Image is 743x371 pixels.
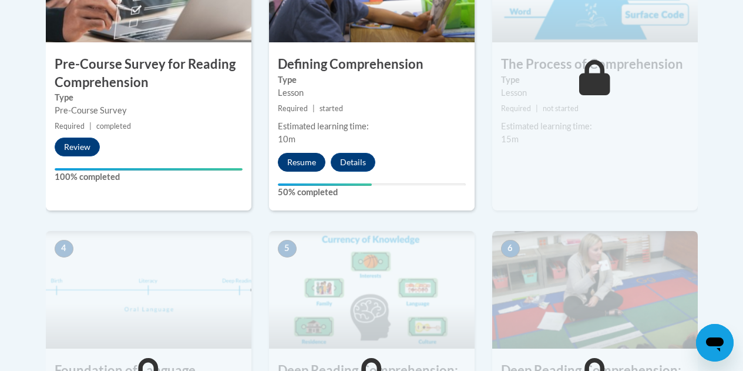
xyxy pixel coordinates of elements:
div: Estimated learning time: [501,120,689,133]
span: 10m [278,134,295,144]
span: | [89,122,92,131]
span: completed [96,122,131,131]
div: Your progress [55,168,243,171]
div: Lesson [278,86,466,99]
button: Review [55,138,100,156]
span: Required [278,104,308,113]
span: | [312,104,315,113]
button: Details [331,153,375,172]
div: Estimated learning time: [278,120,466,133]
h3: Defining Comprehension [269,55,475,73]
label: 100% completed [55,171,243,183]
span: Required [501,104,531,113]
label: Type [55,91,243,104]
span: Required [55,122,85,131]
span: not started [543,104,579,113]
iframe: Button to launch messaging window [696,324,734,362]
label: 50% completed [278,186,466,199]
div: Pre-Course Survey [55,104,243,117]
h3: Pre-Course Survey for Reading Comprehension [46,55,251,92]
button: Resume [278,153,325,172]
span: 4 [55,240,73,258]
span: 6 [501,240,520,258]
label: Type [278,73,466,86]
div: Lesson [501,86,689,99]
span: started [320,104,343,113]
img: Course Image [46,231,251,349]
span: | [536,104,538,113]
img: Course Image [492,231,698,349]
h3: The Process of Comprehension [492,55,698,73]
label: Type [501,73,689,86]
img: Course Image [269,231,475,349]
span: 5 [278,240,297,258]
div: Your progress [278,183,372,186]
span: 15m [501,134,519,144]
